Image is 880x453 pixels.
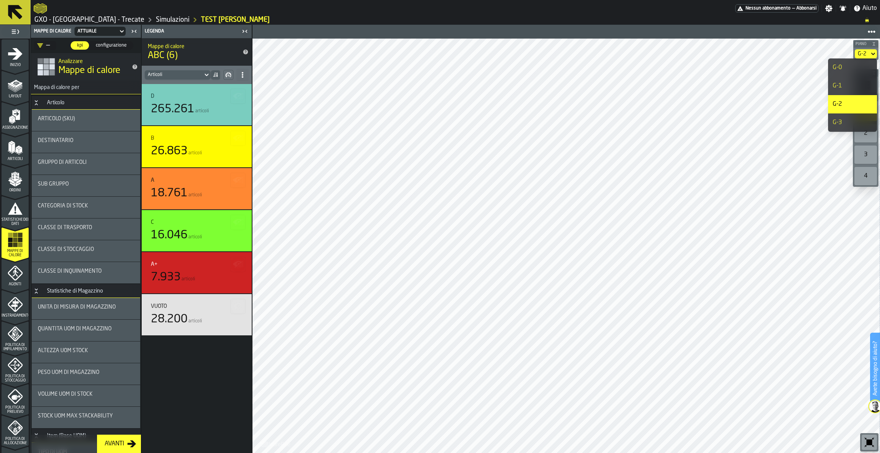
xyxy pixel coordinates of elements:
[2,227,29,258] li: menu Mappe di calore
[145,70,210,79] div: DropdownMenuValue-itemsCount
[38,326,134,332] div: Title
[38,413,113,419] span: Stock UOM Max Stackability
[93,42,130,49] span: configurazione
[74,42,86,49] span: kpi
[2,157,29,161] span: Articoli
[32,100,41,106] button: Button-Articolo-open
[828,113,877,132] li: dropdown-item
[31,53,141,81] div: title-Mappe di calore
[735,4,819,13] div: Abbonamento al menu
[32,110,140,131] div: stat-Articolo (SKU)
[38,203,134,209] div: Title
[38,159,134,165] div: Title
[32,320,140,341] div: stat-Quantità UOM di Magazzino
[2,406,29,414] span: Politica di prelievo
[181,277,195,282] span: articoli
[151,270,181,284] div: 7.933
[37,41,50,50] div: DropdownMenuValue-
[2,71,29,101] li: menu Layout
[73,27,127,36] div: DropdownMenuValue-21ce7b4f-5625-42cd-b623-7734a078d9fc
[38,268,134,274] div: Title
[828,77,877,95] li: dropdown-item
[32,197,140,218] div: stat-Categoria di Stock
[38,116,134,122] div: Title
[230,173,246,188] button: button-
[32,284,140,298] h3: title-section-Statistiche di Magazzino
[833,81,872,91] div: G-1
[2,133,29,164] li: menu Articoli
[822,5,836,12] label: button-toggle-Impostazioni
[853,40,878,48] button: button-
[188,319,202,324] span: articoli
[142,84,252,125] div: stat-
[38,181,69,187] span: Sub Gruppo
[230,131,246,146] button: button-
[38,225,134,231] div: Title
[230,215,246,230] button: button-
[148,42,233,50] h2: Sub Title
[38,413,134,419] div: Title
[32,175,140,196] div: stat-Sub Gruppo
[151,135,243,141] div: Title
[32,153,140,175] div: stat-Gruppo di articoli
[2,39,29,70] li: menu Inizio
[151,102,194,116] div: 265.261
[188,235,202,240] span: articoli
[230,299,246,314] button: button-
[2,196,29,226] li: menu Statistiche dei dati
[71,41,89,50] div: thumb
[38,138,134,144] div: Title
[871,333,879,403] label: Avete bisogno di aiuto?
[142,126,252,167] div: stat-
[746,6,791,11] span: Nessun abbonamento
[854,124,877,142] div: 2
[223,70,233,80] button: button-
[151,303,167,309] div: Vuoto
[796,6,817,11] span: Abbonarsi
[90,41,133,50] div: thumb
[151,312,188,326] div: 28.200
[32,407,140,428] div: stat-Stock UOM Max Stackability
[38,391,92,397] span: Volume UOM di Stock
[142,294,252,335] div: stat-
[239,27,250,36] label: button-toggle-Chiudimi
[32,131,140,153] div: stat-Destinatario
[836,5,850,12] label: button-toggle-Notifiche
[142,210,252,251] div: stat-
[2,321,29,352] li: menu Politica di impilamento
[854,146,877,164] div: 3
[151,261,243,267] div: Title
[32,385,140,406] div: stat-Volume UOM di Stock
[195,108,209,114] span: articoli
[230,89,246,104] button: button-
[828,58,877,132] ul: dropdown-menu
[142,252,252,293] div: stat-
[38,391,134,397] div: Title
[42,433,91,439] div: Item (Base UOM)
[151,177,243,183] div: Title
[32,429,140,443] h3: title-section-Item (Base UOM)
[58,57,126,65] h2: Sub Title
[38,181,134,187] div: Title
[38,246,94,252] span: Classe di Stoccaggio
[142,38,252,66] div: title-ABC (6)
[2,94,29,99] span: Layout
[833,63,872,72] div: G-0
[142,168,252,209] div: stat-
[38,268,102,274] span: Classe di Inquinamento
[792,6,795,11] span: —
[38,246,134,252] div: Title
[850,4,880,13] label: button-toggle-Aiuto
[853,144,878,165] div: button-toolbar-undefined
[2,415,29,446] li: menu Politica di Allocazione
[32,341,140,363] div: stat-Altezza UOM Stock
[2,290,29,320] li: menu Instradamento
[151,303,243,309] div: Title
[828,95,877,113] li: dropdown-item
[862,4,877,13] span: Aiuto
